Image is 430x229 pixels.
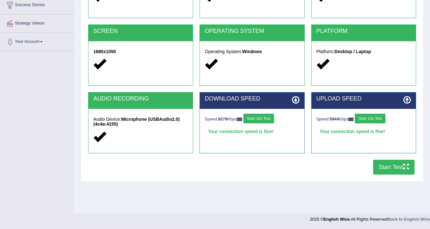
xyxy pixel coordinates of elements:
[310,213,430,222] div: 2025 © All Rights Reserved
[316,114,411,125] div: Speed: Kbps
[205,49,299,54] h5: Operating System:
[0,33,74,49] a: Your Account
[205,96,299,102] h2: DOWNLOAD SPEED
[316,28,411,34] h2: PLATFORM
[330,117,339,121] strong: 5944
[323,217,351,222] strong: English Wise.
[316,49,411,54] h5: Platform:
[93,28,188,34] h2: SCREEN
[0,14,74,31] a: Strategy Videos
[242,49,262,54] strong: Windows
[237,118,242,121] img: ajax-loader-fb-connection.gif
[388,217,430,222] a: Back to English Wise
[243,114,274,123] button: Start 10s Test
[205,127,299,136] div: Your connection speed is fine!
[373,160,415,175] button: Start Test
[334,49,371,54] strong: Desktop / Laptop
[355,114,385,123] button: Start 10s Test
[93,96,188,102] h2: AUDIO RECORDING
[218,117,228,121] strong: 9279
[316,127,411,136] div: Your connection speed is fine!
[205,114,299,125] div: Speed: Kbps
[316,96,411,102] h2: UPLOAD SPEED
[205,28,299,34] h2: OPERATING SYSTEM
[93,117,180,127] strong: Microphone (USBAudio2.0) (4c4a:4155)
[348,118,353,121] img: ajax-loader-fb-connection.gif
[93,49,116,54] strong: 1680x1050
[93,117,188,127] h5: Audio Device:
